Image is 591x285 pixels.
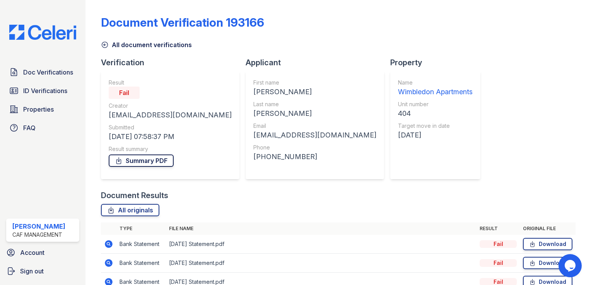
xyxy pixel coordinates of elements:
div: Name [398,79,473,87]
span: Properties [23,105,54,114]
div: [PHONE_NUMBER] [253,151,376,162]
div: Result [109,79,232,87]
td: Bank Statement [116,235,166,254]
span: ID Verifications [23,86,67,95]
a: All originals [101,204,159,216]
span: FAQ [23,123,36,132]
div: [PERSON_NAME] [253,87,376,97]
div: Last name [253,100,376,108]
div: [EMAIL_ADDRESS][DOMAIN_NAME] [253,130,376,141]
a: Properties [6,102,79,117]
div: Fail [480,240,517,248]
a: Download [523,238,572,250]
a: Download [523,257,572,269]
th: File name [166,222,477,235]
th: Original file [520,222,576,235]
div: [DATE] [398,130,473,141]
div: Creator [109,102,232,110]
a: Sign out [3,263,82,279]
div: Fail [480,259,517,267]
td: [DATE] Statement.pdf [166,235,477,254]
th: Result [477,222,520,235]
div: Phone [253,144,376,151]
div: Document Results [101,190,168,201]
div: [DATE] 07:58:37 PM [109,131,232,142]
div: Document Verification 193166 [101,15,264,29]
div: Unit number [398,100,473,108]
div: Applicant [246,57,390,68]
span: Account [20,248,44,257]
iframe: chat widget [559,254,583,277]
a: Summary PDF [109,154,174,167]
th: Type [116,222,166,235]
a: Account [3,245,82,260]
a: All document verifications [101,40,192,49]
a: ID Verifications [6,83,79,98]
td: Bank Statement [116,254,166,273]
div: First name [253,79,376,87]
div: Email [253,122,376,130]
a: FAQ [6,120,79,136]
a: Name Wimbledon Apartments [398,79,473,97]
div: Target move in date [398,122,473,130]
a: Doc Verifications [6,64,79,80]
div: Property [390,57,487,68]
div: Verification [101,57,246,68]
div: 404 [398,108,473,119]
div: CAF Management [12,231,65,239]
div: Fail [109,87,140,99]
div: Wimbledon Apartments [398,87,473,97]
span: Sign out [20,266,44,276]
div: [EMAIL_ADDRESS][DOMAIN_NAME] [109,110,232,120]
span: Doc Verifications [23,68,73,77]
div: [PERSON_NAME] [12,222,65,231]
td: [DATE] Statement.pdf [166,254,477,273]
div: [PERSON_NAME] [253,108,376,119]
div: Result summary [109,145,232,153]
div: Submitted [109,124,232,131]
img: CE_Logo_Blue-a8612792a0a2168367f1c8372b55b34899dd931a85d93a1a3d3e32e68fde9ad4.png [3,25,82,40]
